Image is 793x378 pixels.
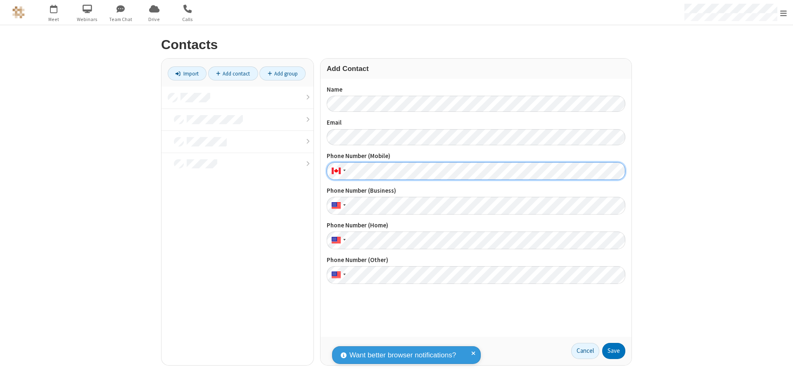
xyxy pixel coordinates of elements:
span: Drive [139,16,170,23]
button: Save [602,343,625,359]
label: Email [327,118,625,128]
span: Webinars [72,16,103,23]
a: Import [168,66,207,80]
label: Phone Number (Business) [327,186,625,196]
label: Phone Number (Other) [327,255,625,265]
a: Add contact [208,66,258,80]
a: Add group [259,66,306,80]
h2: Contacts [161,38,632,52]
img: QA Selenium DO NOT DELETE OR CHANGE [12,6,25,19]
span: Calls [172,16,203,23]
label: Name [327,85,625,94]
span: Team Chat [105,16,136,23]
label: Phone Number (Mobile) [327,151,625,161]
div: Canada: + 1 [327,162,348,180]
a: Cancel [571,343,599,359]
span: Want better browser notifications? [349,350,456,361]
span: Meet [38,16,69,23]
div: United States: + 1 [327,266,348,284]
label: Phone Number (Home) [327,221,625,230]
div: United States: + 1 [327,232,348,249]
div: United States: + 1 [327,197,348,215]
h3: Add Contact [327,65,625,73]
